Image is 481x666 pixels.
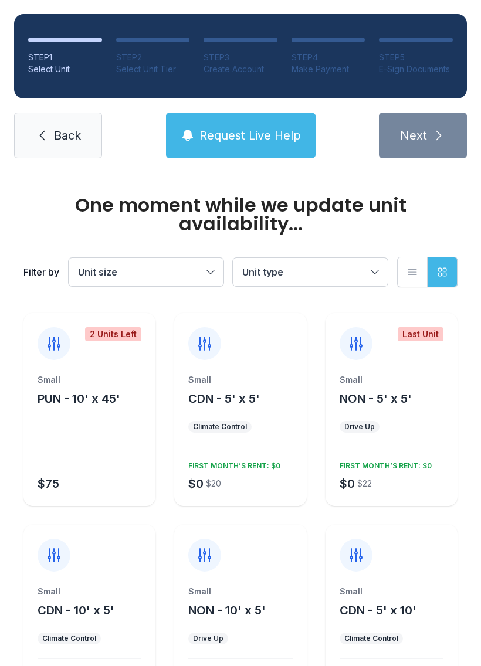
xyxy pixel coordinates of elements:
span: CDN - 5' x 10' [340,603,416,617]
span: Next [400,127,427,144]
div: 2 Units Left [85,327,141,341]
div: $22 [357,478,372,490]
button: Unit type [233,258,388,286]
span: Unit size [78,266,117,278]
div: Filter by [23,265,59,279]
div: Select Unit Tier [116,63,190,75]
div: FIRST MONTH’S RENT: $0 [335,457,432,471]
div: Climate Control [42,634,96,643]
span: Request Live Help [199,127,301,144]
div: Small [38,374,141,386]
span: NON - 10' x 5' [188,603,266,617]
div: Small [38,586,141,597]
div: Climate Control [344,634,398,643]
div: Select Unit [28,63,102,75]
span: Back [54,127,81,144]
button: Unit size [69,258,223,286]
button: NON - 5' x 5' [340,390,412,407]
div: STEP 4 [292,52,365,63]
div: STEP 5 [379,52,453,63]
div: FIRST MONTH’S RENT: $0 [184,457,280,471]
div: $0 [188,475,204,492]
div: Drive Up [344,422,375,431]
div: STEP 3 [204,52,277,63]
div: STEP 2 [116,52,190,63]
div: $75 [38,475,59,492]
span: CDN - 10' x 5' [38,603,114,617]
div: E-Sign Documents [379,63,453,75]
div: $20 [206,478,221,490]
span: PUN - 10' x 45' [38,392,120,406]
div: $0 [340,475,355,492]
button: CDN - 5' x 5' [188,390,260,407]
div: Last Unit [398,327,443,341]
button: CDN - 5' x 10' [340,602,416,619]
div: Small [340,374,443,386]
button: PUN - 10' x 45' [38,390,120,407]
div: STEP 1 [28,52,102,63]
div: Small [340,586,443,597]
button: NON - 10' x 5' [188,602,266,619]
span: Unit type [242,266,283,278]
div: Create Account [204,63,277,75]
div: Small [188,374,292,386]
button: CDN - 10' x 5' [38,602,114,619]
span: CDN - 5' x 5' [188,392,260,406]
div: Make Payment [292,63,365,75]
span: NON - 5' x 5' [340,392,412,406]
div: One moment while we update unit availability... [23,196,458,233]
div: Small [188,586,292,597]
div: Drive Up [193,634,223,643]
div: Climate Control [193,422,247,431]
